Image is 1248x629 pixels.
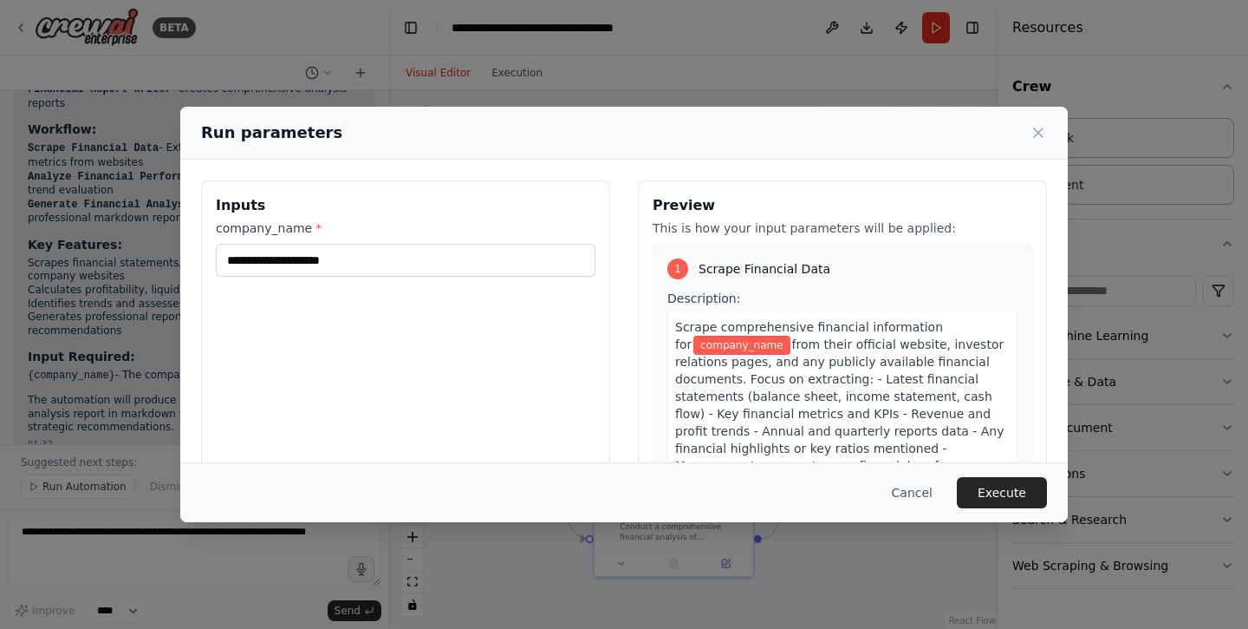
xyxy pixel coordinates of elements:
[878,477,946,508] button: Cancel
[667,292,740,305] span: Description:
[653,219,1032,237] p: This is how your input parameters will be applied:
[675,320,943,351] span: Scrape comprehensive financial information for
[216,219,595,237] label: company_name
[957,477,1047,508] button: Execute
[675,337,1004,473] span: from their official website, investor relations pages, and any publicly available financial docum...
[201,121,342,145] h2: Run parameters
[653,195,1032,216] h3: Preview
[699,260,830,278] span: Scrape Financial Data
[693,336,790,355] span: Variable: company_name
[216,195,595,216] h3: Inputs
[667,259,688,279] div: 1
